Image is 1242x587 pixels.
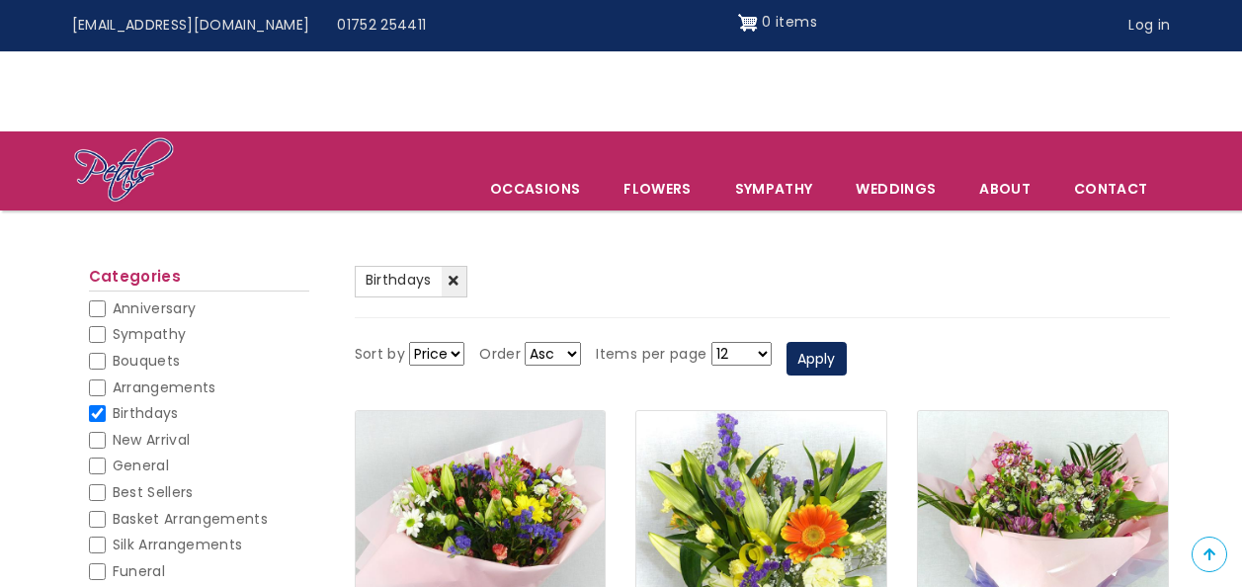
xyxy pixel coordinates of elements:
span: Weddings [835,168,956,210]
span: Bouquets [113,351,181,371]
span: General [113,456,169,475]
span: Occasions [469,168,601,210]
a: Shopping cart 0 items [738,7,817,39]
a: About [958,168,1051,210]
h2: Categories [89,268,309,292]
a: Flowers [603,168,711,210]
span: Sympathy [113,324,187,344]
a: [EMAIL_ADDRESS][DOMAIN_NAME] [58,7,324,44]
label: Sort by [355,343,405,367]
a: Sympathy [714,168,834,210]
span: Birthdays [366,270,432,290]
a: 01752 254411 [323,7,440,44]
label: Items per page [596,343,706,367]
a: Contact [1053,168,1168,210]
span: Birthdays [113,403,179,423]
img: Home [73,136,175,206]
span: Anniversary [113,298,197,318]
span: Arrangements [113,377,216,397]
span: Funeral [113,561,165,581]
span: New Arrival [113,430,191,450]
label: Order [479,343,521,367]
a: Birthdays [355,266,467,297]
button: Apply [787,342,847,376]
span: 0 items [762,12,816,32]
a: Log in [1115,7,1184,44]
img: Shopping cart [738,7,758,39]
span: Best Sellers [113,482,194,502]
span: Basket Arrangements [113,509,269,529]
span: Silk Arrangements [113,535,243,554]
